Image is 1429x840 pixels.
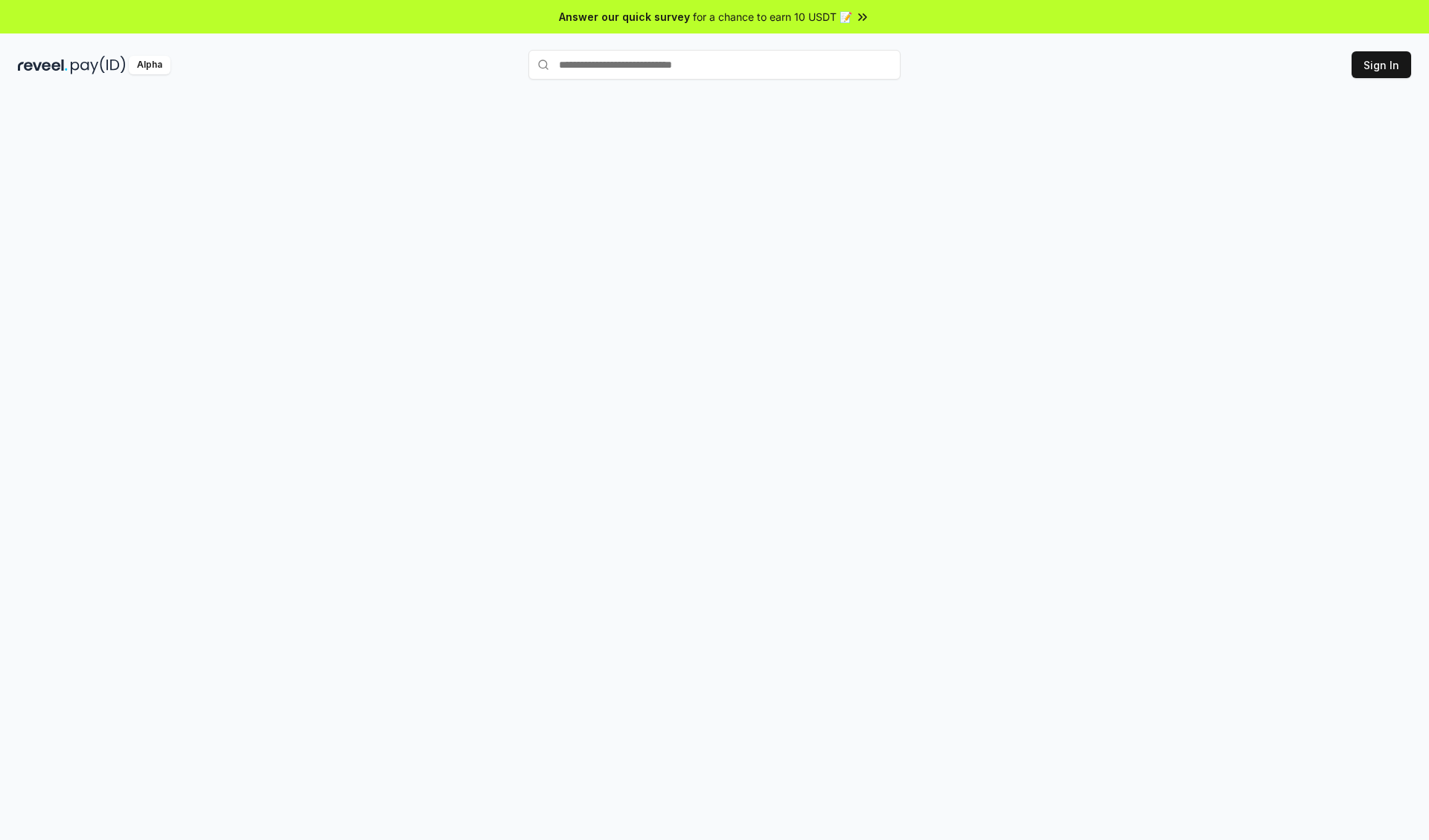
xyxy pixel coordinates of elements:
div: Alpha [129,56,170,74]
span: for a chance to earn 10 USDT 📝 [693,9,852,25]
button: Sign In [1352,51,1411,78]
img: reveel_dark [18,56,68,74]
img: pay_id [71,56,126,74]
span: Answer our quick survey [559,9,690,25]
